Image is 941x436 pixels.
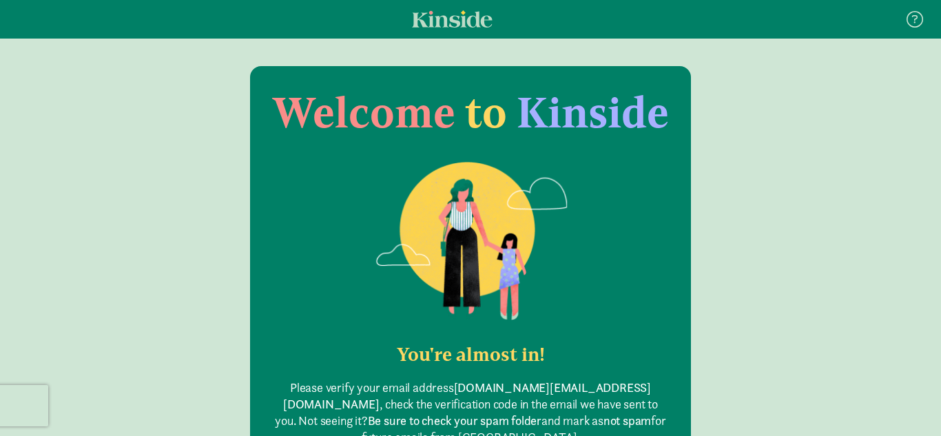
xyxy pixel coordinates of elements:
span: Welcome [273,87,455,138]
span: Kinside [517,87,669,138]
b: Be sure to check your spam folder [368,413,541,428]
b: [DOMAIN_NAME][EMAIL_ADDRESS][DOMAIN_NAME] [283,380,651,412]
a: Kinside [412,10,493,28]
span: to [465,87,507,138]
h2: You're almost in! [272,344,669,366]
b: not spam [603,413,651,428]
